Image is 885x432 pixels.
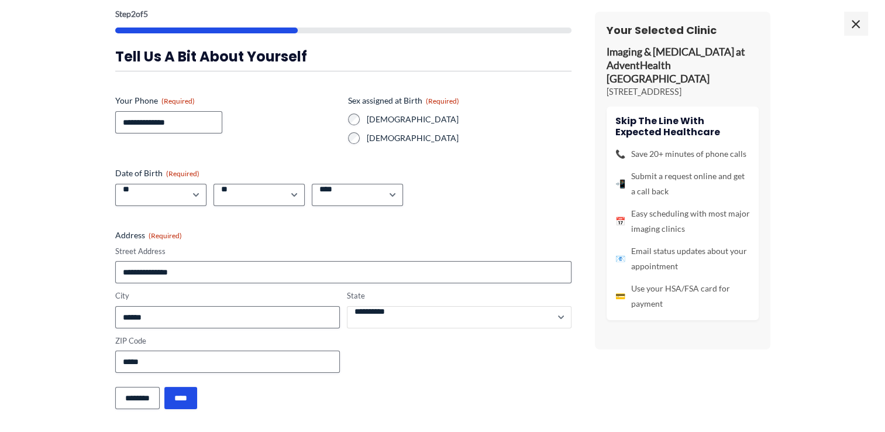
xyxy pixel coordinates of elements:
legend: Date of Birth [115,167,199,179]
span: (Required) [161,97,195,105]
span: (Required) [166,169,199,178]
li: Submit a request online and get a call back [615,169,750,199]
span: (Required) [149,231,182,240]
p: Imaging & [MEDICAL_DATA] at AdventHealth [GEOGRAPHIC_DATA] [607,46,759,86]
span: × [844,12,867,35]
legend: Sex assigned at Birth [348,95,459,107]
li: Use your HSA/FSA card for payment [615,281,750,311]
span: 📧 [615,251,625,266]
span: 📲 [615,176,625,191]
span: 2 [131,9,136,19]
p: Step of [115,10,571,18]
label: [DEMOGRAPHIC_DATA] [367,132,571,144]
span: 📞 [615,146,625,162]
h3: Tell us a bit about yourself [115,47,571,66]
h4: Skip the line with Expected Healthcare [615,115,750,138]
li: Email status updates about your appointment [615,244,750,274]
label: ZIP Code [115,335,340,347]
li: Save 20+ minutes of phone calls [615,146,750,162]
label: [DEMOGRAPHIC_DATA] [367,114,571,125]
legend: Address [115,229,182,241]
p: [STREET_ADDRESS] [607,86,759,98]
span: 💳 [615,289,625,304]
label: City [115,290,340,301]
label: Your Phone [115,95,339,107]
label: Street Address [115,246,571,257]
span: 5 [143,9,148,19]
span: (Required) [426,97,459,105]
li: Easy scheduling with most major imaging clinics [615,206,750,236]
label: State [347,290,571,301]
span: 📅 [615,214,625,229]
h3: Your Selected Clinic [607,23,759,37]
